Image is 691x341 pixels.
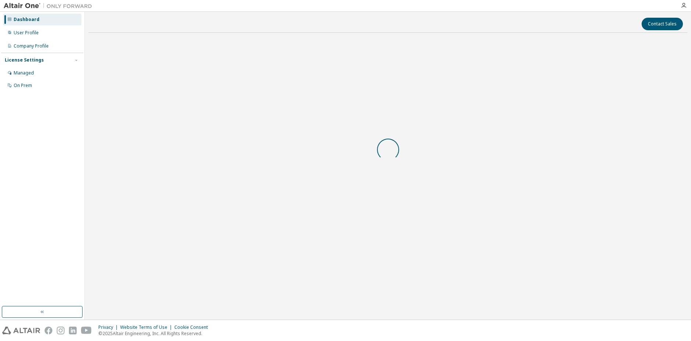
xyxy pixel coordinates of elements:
p: © 2025 Altair Engineering, Inc. All Rights Reserved. [98,330,212,337]
div: User Profile [14,30,39,36]
img: instagram.svg [57,327,64,334]
div: Cookie Consent [174,324,212,330]
button: Contact Sales [642,18,683,30]
img: altair_logo.svg [2,327,40,334]
img: youtube.svg [81,327,92,334]
img: Altair One [4,2,96,10]
img: facebook.svg [45,327,52,334]
div: License Settings [5,57,44,63]
div: Dashboard [14,17,39,22]
div: Website Terms of Use [120,324,174,330]
img: linkedin.svg [69,327,77,334]
div: Managed [14,70,34,76]
div: Privacy [98,324,120,330]
div: Company Profile [14,43,49,49]
div: On Prem [14,83,32,88]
